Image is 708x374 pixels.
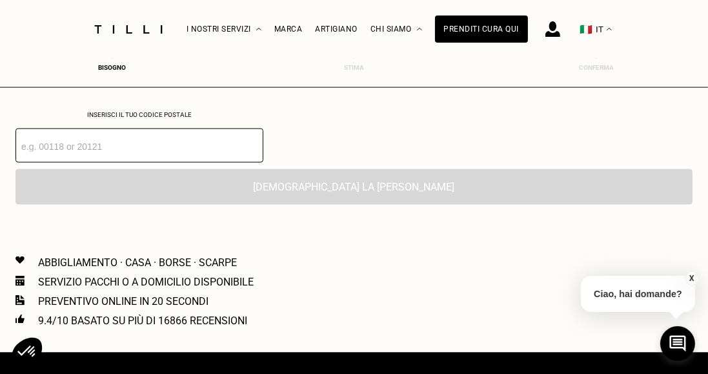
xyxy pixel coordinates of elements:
div: Bisogno [86,64,137,71]
div: Conferma [571,64,622,71]
div: Chi siamo [370,1,422,58]
img: icona di accesso [545,21,560,37]
div: Stima [329,64,380,71]
p: Servizio pacchi o a domicilio disponibile [38,276,254,288]
span: 🇮🇹 [580,23,592,36]
input: e.g. 00118 or 20121 [15,129,263,163]
p: Inserisci il tuo codice postale [15,111,263,118]
div: I nostri servizi [187,1,261,58]
img: Menu a discesa su [417,28,422,31]
img: Icon [15,256,25,264]
button: X [685,271,698,286]
p: Ciao, hai domande? [581,276,695,312]
img: Menu a tendina [256,28,261,31]
p: 9.4/10 basato su più di 16866 recensioni [38,315,247,327]
button: 🇮🇹 IT [573,1,618,58]
a: Prenditi cura qui [435,16,529,43]
p: Abbigliamento · Casa · Borse · Scarpe [38,256,237,269]
img: Icon [15,276,25,286]
img: Icon [15,315,25,324]
a: Artigiano [316,25,358,34]
img: Icon [15,295,25,306]
p: Preventivo online in 20 secondi [38,295,208,307]
img: Logo del servizio di sartoria Tilli [90,25,167,34]
a: Marca [274,25,303,34]
img: menu déroulant [607,28,612,31]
